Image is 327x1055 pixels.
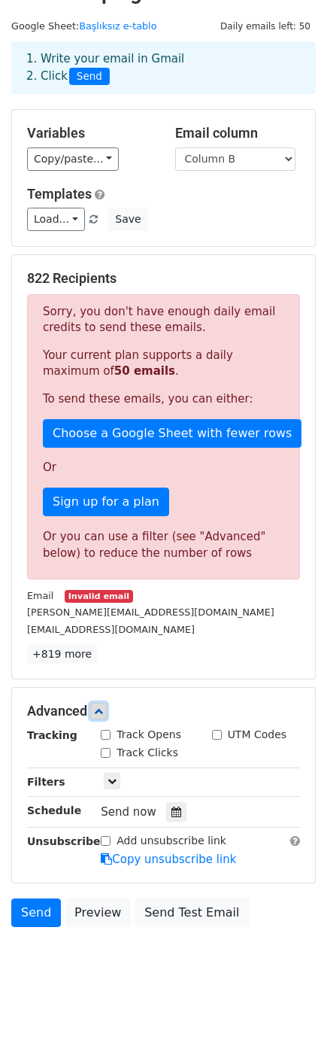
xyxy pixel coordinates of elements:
small: Invalid email [65,590,132,603]
small: Email [27,590,53,601]
small: [EMAIL_ADDRESS][DOMAIN_NAME] [27,624,195,635]
strong: Unsubscribe [27,835,101,847]
a: Send Test Email [135,898,249,927]
button: Save [108,208,147,231]
label: Track Clicks [117,745,178,761]
p: Your current plan supports a daily maximum of . [43,348,284,379]
a: Copy/paste... [27,147,119,171]
h5: Email column [175,125,301,141]
a: Copy unsubscribe link [101,853,236,866]
a: Choose a Google Sheet with fewer rows [43,419,301,448]
label: Add unsubscribe link [117,833,226,849]
h5: Variables [27,125,153,141]
span: Send now [101,805,156,819]
div: 1. Write your email in Gmail 2. Click [15,50,312,85]
strong: 50 emails [114,364,175,378]
span: Send [69,68,110,86]
a: Başlıksız e-tablo [79,20,156,32]
p: Sorry, you don't have enough daily email credits to send these emails. [43,304,284,336]
h5: Advanced [27,703,300,719]
label: Track Opens [117,727,181,743]
strong: Tracking [27,729,77,741]
a: Send [11,898,61,927]
a: +819 more [27,645,97,664]
a: Daily emails left: 50 [215,20,316,32]
h5: 822 Recipients [27,270,300,287]
small: [PERSON_NAME][EMAIL_ADDRESS][DOMAIN_NAME] [27,607,274,618]
div: Sohbet Aracı [252,983,327,1055]
span: Daily emails left: 50 [215,18,316,35]
strong: Schedule [27,804,81,816]
small: Google Sheet: [11,20,156,32]
strong: Filters [27,776,65,788]
label: UTM Codes [228,727,286,743]
iframe: Chat Widget [252,983,327,1055]
a: Sign up for a plan [43,488,169,516]
a: Preview [65,898,131,927]
a: Templates [27,186,92,202]
a: Load... [27,208,85,231]
div: Or you can use a filter (see "Advanced" below) to reduce the number of rows [43,528,284,562]
p: To send these emails, you can either: [43,391,284,407]
p: Or [43,460,284,476]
